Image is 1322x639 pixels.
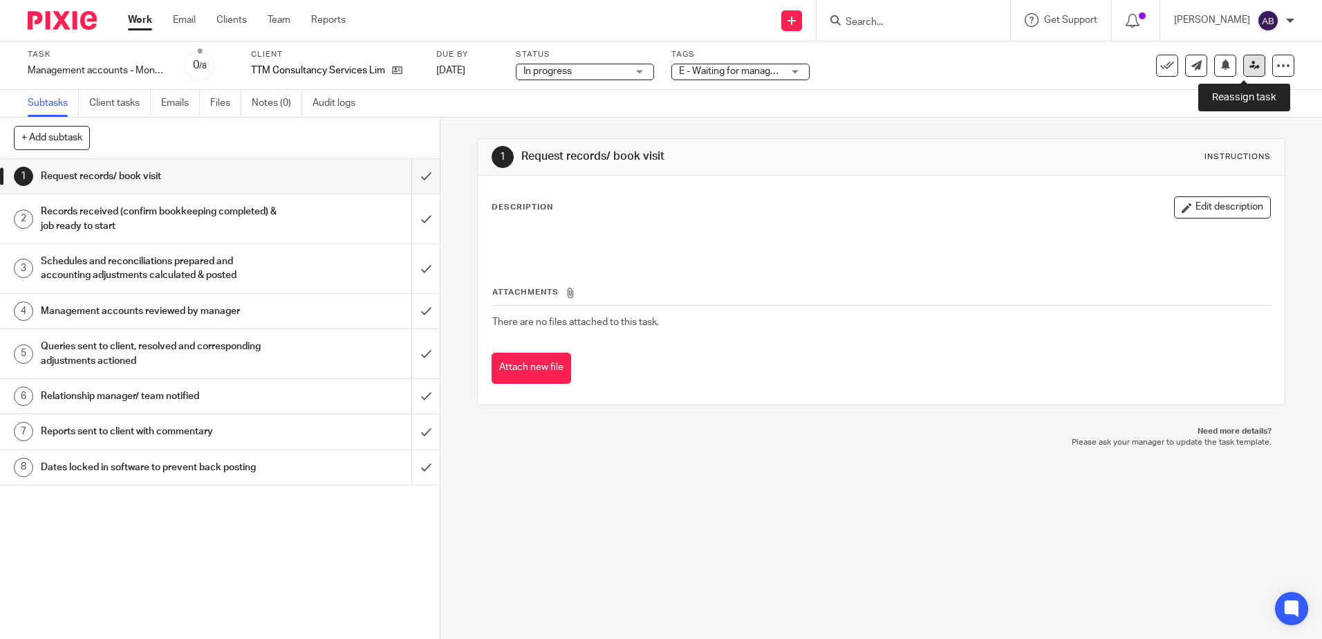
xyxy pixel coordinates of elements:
a: Client tasks [89,90,151,117]
input: Search [844,17,969,29]
button: Edit description [1174,196,1271,219]
div: 3 [14,259,33,278]
label: Client [251,49,419,60]
p: Need more details? [491,426,1271,437]
a: Files [210,90,241,117]
h1: Reports sent to client with commentary [41,421,279,442]
a: Audit logs [313,90,366,117]
h1: Records received (confirm bookkeeping completed) & job ready to start [41,201,279,237]
h1: Dates locked in software to prevent back posting [41,457,279,478]
div: 1 [492,146,514,168]
h1: Request records/ book visit [41,166,279,187]
h1: Request records/ book visit [521,149,911,164]
a: Notes (0) [252,90,302,117]
div: 2 [14,210,33,229]
img: Pixie [28,11,97,30]
span: Get Support [1044,15,1097,25]
span: Attachments [492,288,559,296]
div: 0 [193,57,207,73]
label: Status [516,49,654,60]
label: Task [28,49,166,60]
h1: Relationship manager/ team notified [41,386,279,407]
h1: Queries sent to client, resolved and corresponding adjustments actioned [41,336,279,371]
p: [PERSON_NAME] [1174,13,1250,27]
p: Description [492,202,553,213]
a: Work [128,13,152,27]
p: TTM Consultancy Services Limited [251,64,385,77]
a: Subtasks [28,90,79,117]
a: Clients [216,13,247,27]
label: Tags [671,49,810,60]
span: In progress [523,66,572,76]
span: [DATE] [436,66,465,75]
img: svg%3E [1257,10,1279,32]
a: Email [173,13,196,27]
h1: Management accounts reviewed by manager [41,301,279,322]
div: 1 [14,167,33,186]
span: There are no files attached to this task. [492,317,659,327]
span: E - Waiting for manager review/approval [679,66,849,76]
label: Due by [436,49,499,60]
div: Instructions [1204,151,1271,163]
p: Please ask your manager to update the task template. [491,437,1271,448]
div: 7 [14,422,33,441]
h1: Schedules and reconciliations prepared and accounting adjustments calculated & posted [41,251,279,286]
button: + Add subtask [14,126,90,149]
a: Team [268,13,290,27]
a: Emails [161,90,200,117]
small: /8 [199,62,207,70]
div: Management accounts - Monthly [28,64,166,77]
div: 6 [14,387,33,406]
div: 4 [14,302,33,321]
div: 5 [14,344,33,364]
a: Reports [311,13,346,27]
button: Attach new file [492,353,571,384]
div: 8 [14,458,33,477]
